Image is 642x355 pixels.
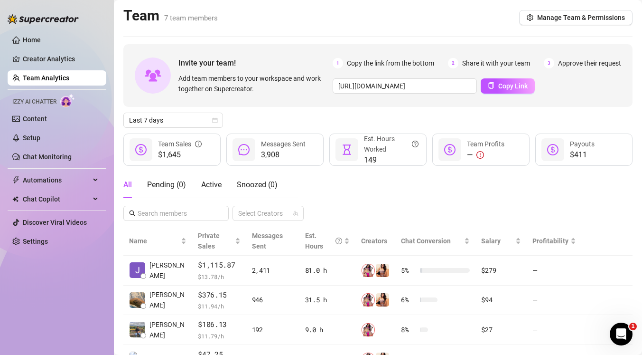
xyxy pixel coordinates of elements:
div: — [467,149,504,161]
span: Approve their request [558,58,621,68]
a: Chat Monitoring [23,153,72,161]
img: logo-BBDzfeDw.svg [8,14,79,24]
span: 6 % [401,295,416,305]
div: Team Sales [158,139,202,149]
img: 𝘾𝙧𝙚𝙖𝙢𝙮 [362,264,375,277]
img: Jane [130,262,145,278]
td: — [527,315,582,345]
div: Pending ( 0 ) [147,179,186,191]
div: Est. Hours [305,230,343,251]
span: Share it with your team [462,58,530,68]
span: hourglass [341,144,353,155]
h2: Team [123,7,218,25]
img: Gwen [130,292,145,308]
span: Messages Sent [252,232,283,250]
button: Manage Team & Permissions [519,10,633,25]
span: Copy the link from the bottom [347,58,434,68]
span: Chat Conversion [401,237,451,245]
span: Chat Copilot [23,192,90,207]
span: Private Sales [198,232,220,250]
img: JustineFitness [376,264,389,277]
img: 𝘾𝙧𝙚𝙖𝙢𝙮 [362,293,375,307]
button: Copy Link [481,78,535,94]
a: Setup [23,134,40,142]
span: info-circle [195,139,202,149]
span: 2 [448,58,458,68]
img: JustineFitness [376,293,389,307]
span: calendar [212,117,218,123]
span: Copy Link [498,82,528,90]
span: Manage Team & Permissions [537,14,625,21]
th: Name [123,227,192,256]
span: 149 [364,154,419,166]
span: Active [201,180,222,189]
img: 𝘾𝙧𝙚𝙖𝙢𝙮 [362,323,375,336]
span: 7 team members [164,14,218,22]
span: Messages Sent [261,140,306,148]
span: $106.13 [198,319,240,330]
div: 2,411 [252,265,294,276]
span: Payouts [570,140,595,148]
span: exclamation-circle [476,151,484,159]
span: Team Profits [467,140,504,148]
a: Home [23,36,41,44]
a: Content [23,115,47,123]
span: dollar-circle [135,144,147,155]
span: 3 [544,58,554,68]
span: [PERSON_NAME] [149,260,186,281]
img: Chat Copilot [12,196,19,202]
span: [PERSON_NAME] [149,319,186,340]
td: — [527,286,582,316]
span: [PERSON_NAME] [149,289,186,310]
span: Automations [23,173,90,188]
span: dollar-circle [547,144,558,155]
div: 81.0 h [305,265,350,276]
span: 1 [333,58,343,68]
span: $1,115.87 [198,259,240,271]
span: setting [527,14,533,21]
div: $279 [481,265,521,276]
span: 8 % [401,325,416,335]
span: $411 [570,149,595,161]
a: Creator Analytics [23,51,99,67]
span: message [238,144,250,155]
span: dollar-circle [444,144,456,155]
input: Search members [138,208,215,219]
span: question-circle [412,134,419,154]
th: Creators [355,227,395,256]
div: 31.5 h [305,295,350,305]
span: team [293,211,298,216]
span: $1,645 [158,149,202,161]
a: Discover Viral Videos [23,219,87,226]
span: Invite your team! [178,57,333,69]
span: Salary [481,237,501,245]
div: 9.0 h [305,325,350,335]
span: $ 13.78 /h [198,272,240,281]
span: Profitability [532,237,568,245]
a: Settings [23,238,48,245]
span: Add team members to your workspace and work together on Supercreator. [178,73,329,94]
img: AI Chatter [60,94,75,107]
span: 3,908 [261,149,306,161]
span: thunderbolt [12,176,20,184]
div: 192 [252,325,294,335]
a: Team Analytics [23,74,69,82]
span: question-circle [335,230,342,251]
div: All [123,179,132,191]
span: copy [488,82,494,89]
span: Snoozed ( 0 ) [237,180,278,189]
div: 946 [252,295,294,305]
span: search [129,210,136,217]
div: Est. Hours Worked [364,134,419,154]
div: $27 [481,325,521,335]
div: $94 [481,295,521,305]
img: SANTOS, Khyle A… [130,322,145,337]
span: $ 11.94 /h [198,301,240,311]
iframe: Intercom live chat [610,323,633,345]
span: 5 % [401,265,416,276]
span: $ 11.79 /h [198,331,240,341]
span: 1 [629,323,637,330]
span: $376.15 [198,289,240,301]
span: Izzy AI Chatter [12,97,56,106]
span: Name [129,236,179,246]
